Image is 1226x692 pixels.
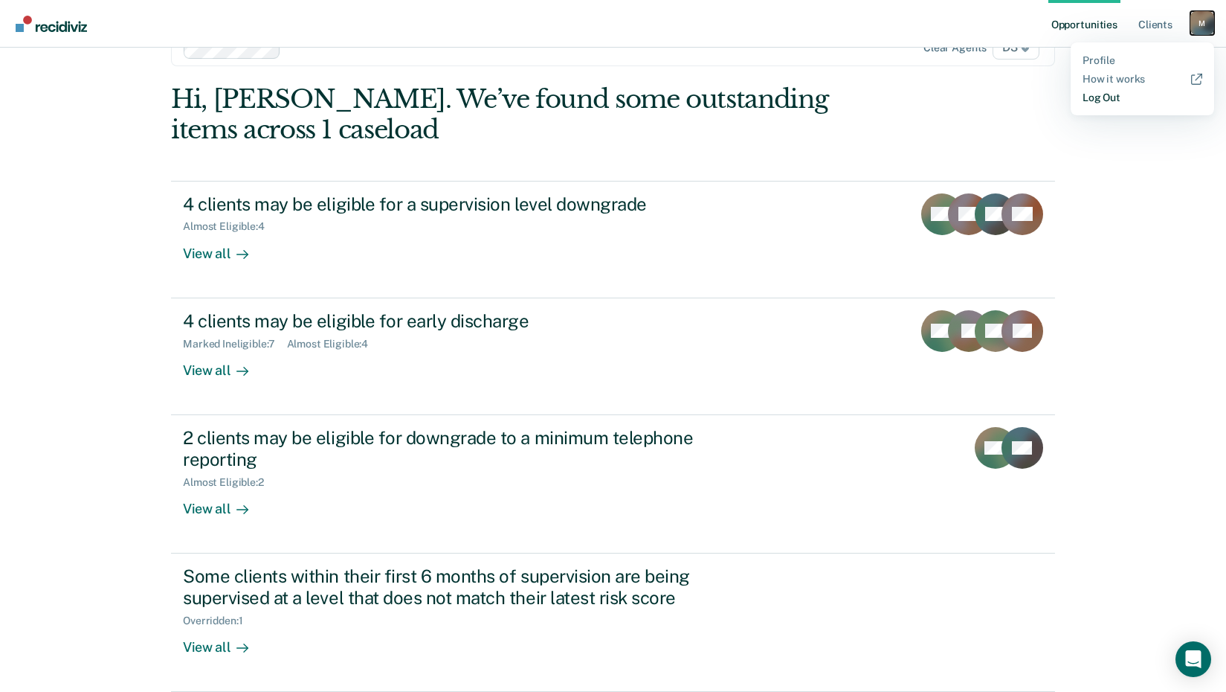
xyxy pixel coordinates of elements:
div: View all [183,350,266,379]
a: 2 clients may be eligible for downgrade to a minimum telephone reportingAlmost Eligible:2View all [171,415,1055,554]
div: Overridden : 1 [183,615,254,627]
div: Hi, [PERSON_NAME]. We’ve found some outstanding items across 1 caseload [171,84,878,145]
div: Open Intercom Messenger [1175,641,1211,677]
a: Profile [1083,54,1202,67]
div: Almost Eligible : 4 [183,220,277,233]
div: Marked Ineligible : 7 [183,338,286,350]
div: View all [183,488,266,517]
button: Profile dropdown button [1190,11,1214,35]
div: 4 clients may be eligible for early discharge [183,310,705,332]
a: How it works [1083,73,1202,86]
a: Some clients within their first 6 months of supervision are being supervised at a level that does... [171,554,1055,692]
div: Almost Eligible : 2 [183,476,276,489]
div: Some clients within their first 6 months of supervision are being supervised at a level that does... [183,566,705,609]
div: View all [183,627,266,656]
span: D3 [993,36,1039,60]
img: Recidiviz [16,16,87,32]
div: M [1190,11,1214,35]
div: View all [183,233,266,262]
div: 4 clients may be eligible for a supervision level downgrade [183,193,705,215]
div: Almost Eligible : 4 [287,338,381,350]
a: 4 clients may be eligible for early dischargeMarked Ineligible:7Almost Eligible:4View all [171,298,1055,415]
a: 4 clients may be eligible for a supervision level downgradeAlmost Eligible:4View all [171,181,1055,298]
div: 2 clients may be eligible for downgrade to a minimum telephone reporting [183,427,705,470]
a: Log Out [1083,92,1202,104]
